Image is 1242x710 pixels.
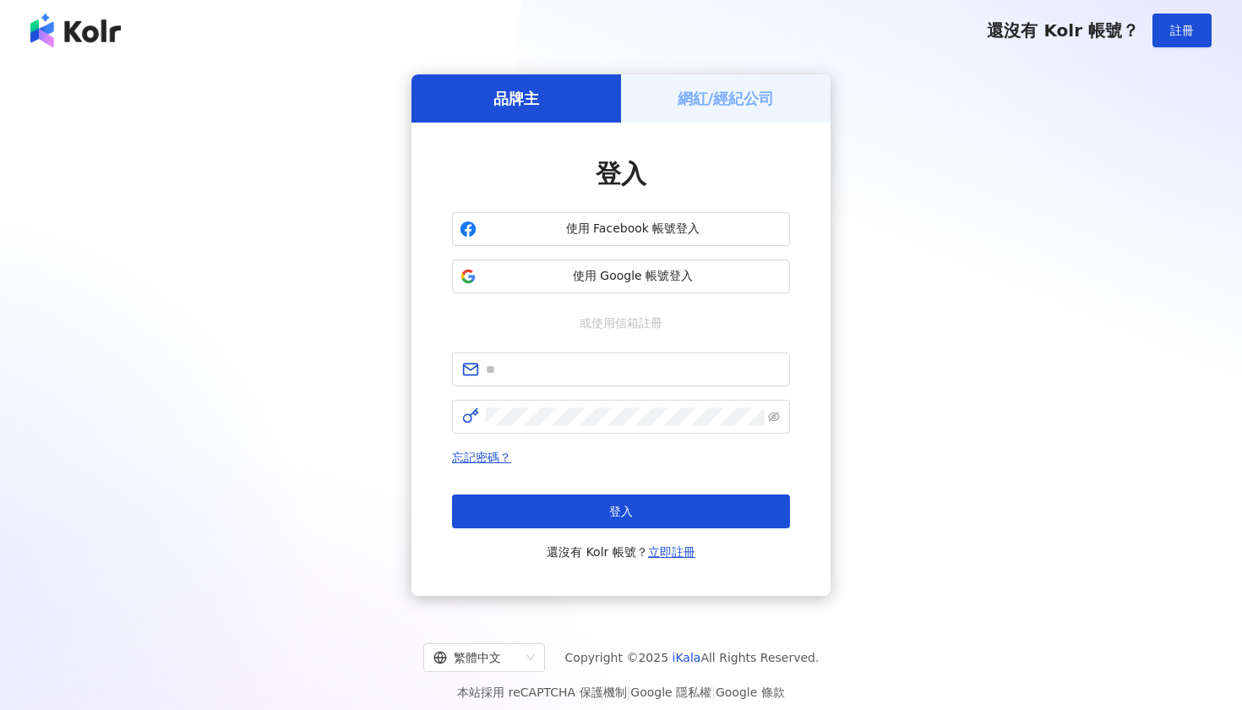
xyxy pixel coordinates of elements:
[609,505,633,518] span: 登入
[1170,24,1194,37] span: 註冊
[547,542,695,562] span: 還沒有 Kolr 帳號？
[483,268,782,285] span: 使用 Google 帳號登入
[627,685,631,699] span: |
[648,545,695,559] a: 立即註冊
[483,221,782,238] span: 使用 Facebook 帳號登入
[452,259,790,293] button: 使用 Google 帳號登入
[1152,14,1212,47] button: 註冊
[673,651,701,664] a: iKala
[30,14,121,47] img: logo
[565,647,820,668] span: Copyright © 2025 All Rights Reserved.
[678,88,775,109] h5: 網紅/經紀公司
[452,212,790,246] button: 使用 Facebook 帳號登入
[457,682,784,702] span: 本站採用 reCAPTCHA 保護機制
[452,494,790,528] button: 登入
[493,88,539,109] h5: 品牌主
[711,685,716,699] span: |
[987,20,1139,41] span: 還沒有 Kolr 帳號？
[596,159,646,188] span: 登入
[716,685,785,699] a: Google 條款
[568,314,674,332] span: 或使用信箱註冊
[630,685,711,699] a: Google 隱私權
[433,644,520,671] div: 繁體中文
[452,451,511,464] a: 忘記密碼？
[768,411,780,423] span: eye-invisible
